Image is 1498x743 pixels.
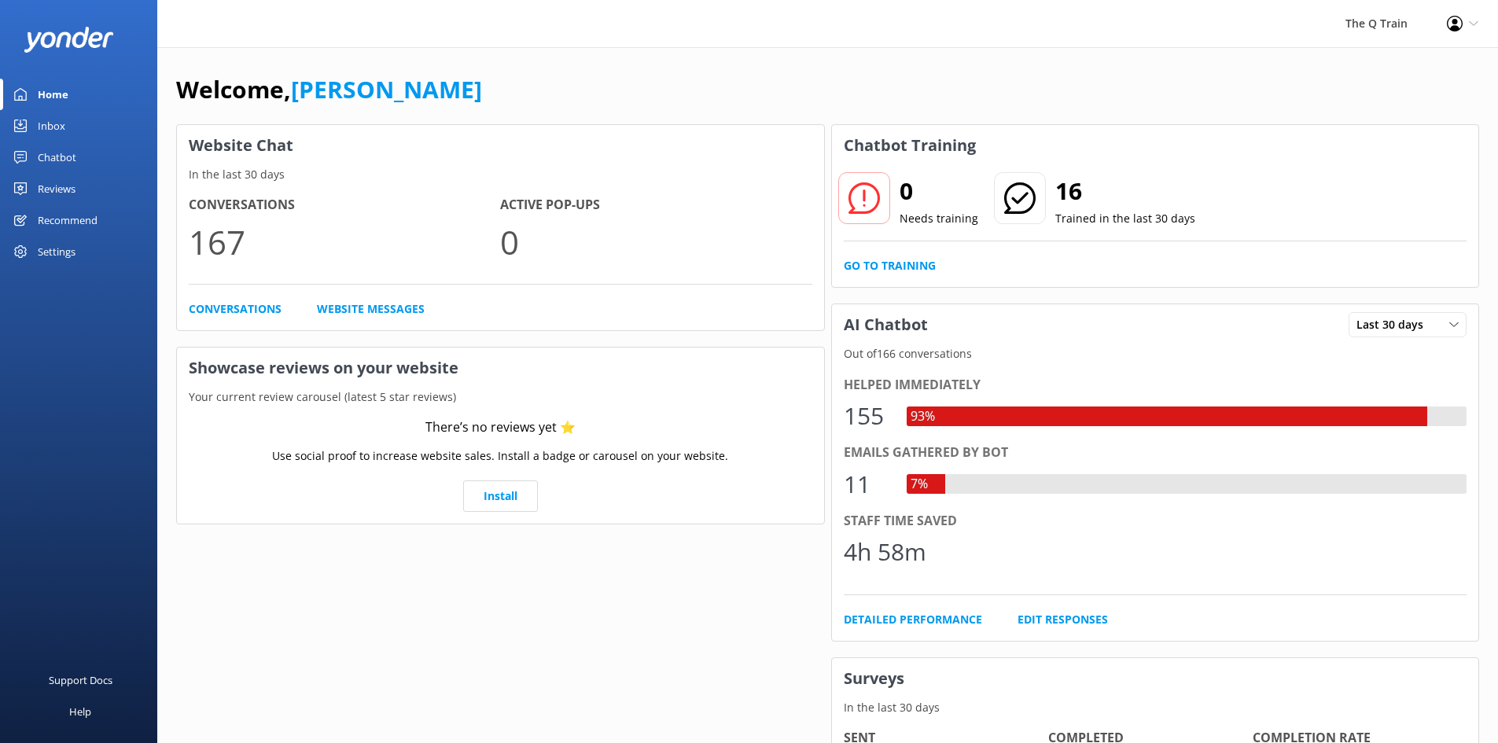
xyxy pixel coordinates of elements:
[900,172,978,210] h2: 0
[1055,172,1195,210] h2: 16
[69,696,91,727] div: Help
[38,204,98,236] div: Recommend
[844,257,936,274] a: Go to Training
[189,300,282,318] a: Conversations
[844,397,891,435] div: 155
[844,533,926,571] div: 4h 58m
[189,195,500,215] h4: Conversations
[844,465,891,503] div: 11
[500,195,812,215] h4: Active Pop-ups
[177,166,824,183] p: In the last 30 days
[49,664,112,696] div: Support Docs
[176,71,482,109] h1: Welcome,
[500,215,812,268] p: 0
[272,447,728,465] p: Use social proof to increase website sales. Install a badge or carousel on your website.
[1018,611,1108,628] a: Edit Responses
[425,417,576,438] div: There’s no reviews yet ⭐
[189,215,500,268] p: 167
[177,388,824,406] p: Your current review carousel (latest 5 star reviews)
[832,125,988,166] h3: Chatbot Training
[900,210,978,227] p: Needs training
[38,110,65,142] div: Inbox
[177,348,824,388] h3: Showcase reviews on your website
[317,300,425,318] a: Website Messages
[832,658,1479,699] h3: Surveys
[907,406,939,427] div: 93%
[832,345,1479,362] p: Out of 166 conversations
[1055,210,1195,227] p: Trained in the last 30 days
[38,236,75,267] div: Settings
[844,611,982,628] a: Detailed Performance
[291,73,482,105] a: [PERSON_NAME]
[844,375,1467,395] div: Helped immediately
[38,142,76,173] div: Chatbot
[38,79,68,110] div: Home
[832,699,1479,716] p: In the last 30 days
[463,480,538,512] a: Install
[907,474,932,495] div: 7%
[24,27,114,53] img: yonder-white-logo.png
[1356,316,1433,333] span: Last 30 days
[38,173,75,204] div: Reviews
[832,304,940,345] h3: AI Chatbot
[844,443,1467,463] div: Emails gathered by bot
[844,511,1467,532] div: Staff time saved
[177,125,824,166] h3: Website Chat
